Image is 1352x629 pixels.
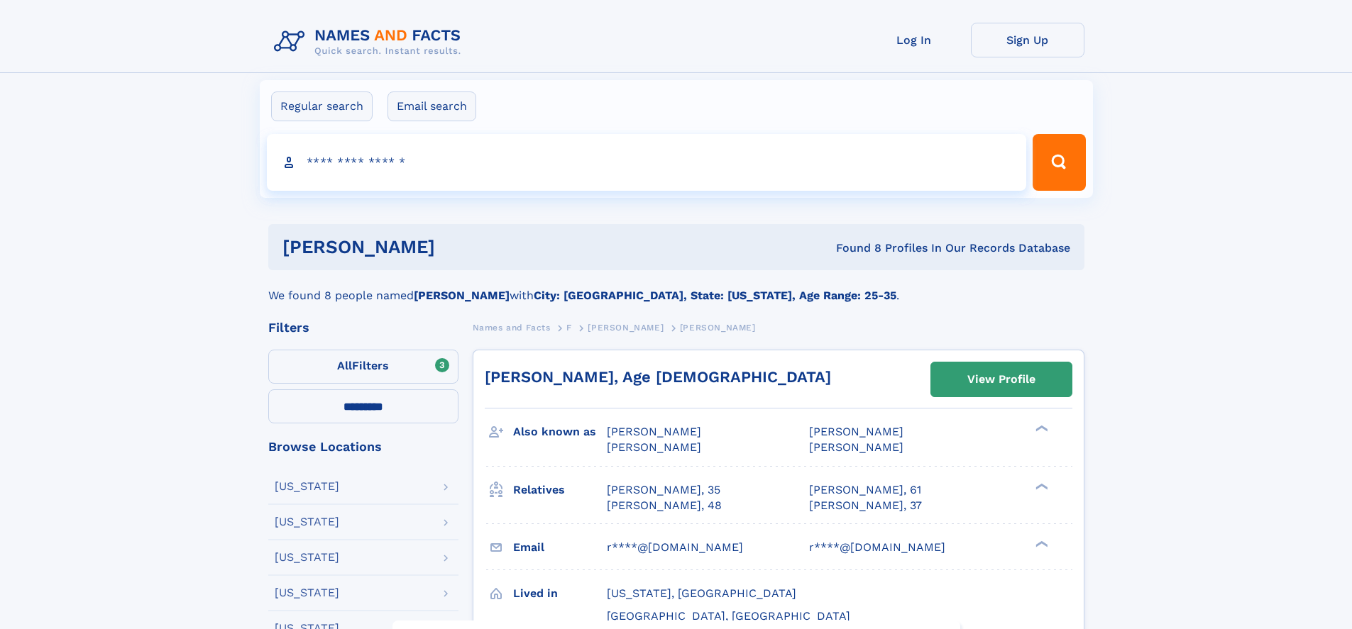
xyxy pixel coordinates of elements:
[857,23,971,57] a: Log In
[268,321,458,334] div: Filters
[809,482,921,498] a: [PERSON_NAME], 61
[485,368,831,386] a: [PERSON_NAME], Age [DEMOGRAPHIC_DATA]
[809,425,903,438] span: [PERSON_NAME]
[607,425,701,438] span: [PERSON_NAME]
[388,91,476,121] label: Email search
[271,91,373,121] label: Regular search
[268,270,1084,304] div: We found 8 people named with .
[1032,539,1049,548] div: ❯
[566,318,572,336] a: F
[607,482,720,498] a: [PERSON_NAME], 35
[680,323,756,333] span: [PERSON_NAME]
[275,481,339,492] div: [US_STATE]
[513,581,607,606] h3: Lived in
[268,23,473,61] img: Logo Names and Facts
[588,318,664,336] a: [PERSON_NAME]
[809,498,922,513] a: [PERSON_NAME], 37
[588,323,664,333] span: [PERSON_NAME]
[268,350,458,384] label: Filters
[566,323,572,333] span: F
[607,609,850,623] span: [GEOGRAPHIC_DATA], [GEOGRAPHIC_DATA]
[282,238,636,256] h1: [PERSON_NAME]
[607,440,701,454] span: [PERSON_NAME]
[275,552,339,563] div: [US_STATE]
[513,535,607,560] h3: Email
[607,498,722,513] a: [PERSON_NAME], 48
[1032,482,1049,491] div: ❯
[267,134,1027,191] input: search input
[268,440,458,453] div: Browse Locations
[414,289,510,302] b: [PERSON_NAME]
[337,359,352,372] span: All
[635,240,1070,256] div: Found 8 Profiles In Our Records Database
[473,318,551,336] a: Names and Facts
[275,587,339,599] div: [US_STATE]
[931,362,1072,396] a: View Profile
[534,289,896,302] b: City: [GEOGRAPHIC_DATA], State: [US_STATE], Age Range: 25-35
[1033,134,1085,191] button: Search Button
[513,478,607,502] h3: Relatives
[967,363,1035,396] div: View Profile
[1032,424,1049,433] div: ❯
[809,440,903,454] span: [PERSON_NAME]
[513,420,607,444] h3: Also known as
[275,516,339,528] div: [US_STATE]
[607,586,796,600] span: [US_STATE], [GEOGRAPHIC_DATA]
[971,23,1084,57] a: Sign Up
